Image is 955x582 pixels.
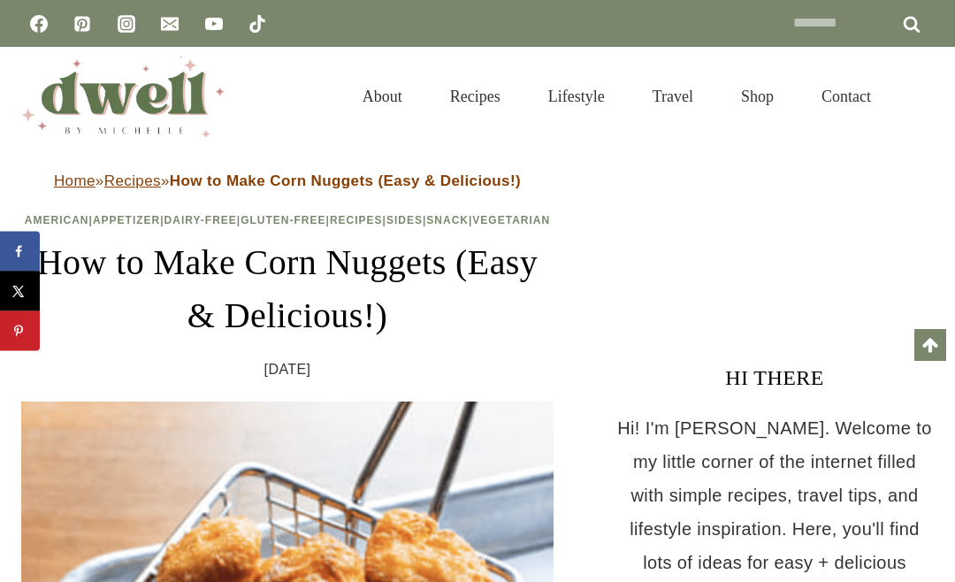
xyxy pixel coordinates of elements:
a: Scroll to top [914,329,946,361]
span: | | | | | | | [25,214,550,226]
a: Instagram [109,6,144,42]
a: Pinterest [65,6,100,42]
a: Sides [386,214,423,226]
a: YouTube [196,6,232,42]
a: Snack [426,214,469,226]
h3: HI THERE [615,362,934,394]
button: View Search Form [904,81,934,111]
nav: Primary Navigation [339,65,895,127]
a: Lifestyle [524,65,629,127]
a: Recipes [104,172,161,189]
a: Travel [629,65,717,127]
a: Contact [798,65,895,127]
time: [DATE] [264,356,311,383]
a: American [25,214,89,226]
img: DWELL by michelle [21,56,225,137]
a: Email [152,6,187,42]
span: » » [54,172,521,189]
a: Recipes [330,214,383,226]
h1: How to Make Corn Nuggets (Easy & Delicious!) [21,236,554,342]
a: Home [54,172,95,189]
a: Appetizer [93,214,160,226]
a: Shop [717,65,798,127]
strong: How to Make Corn Nuggets (Easy & Delicious!) [170,172,521,189]
a: Recipes [426,65,524,127]
a: Gluten-Free [241,214,325,226]
a: Dairy-Free [164,214,237,226]
a: About [339,65,426,127]
a: Vegetarian [472,214,550,226]
a: Facebook [21,6,57,42]
a: TikTok [240,6,275,42]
